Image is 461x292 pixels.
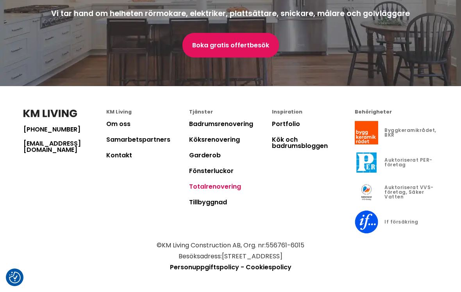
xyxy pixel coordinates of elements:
[272,119,300,128] a: Portfolio
[272,135,328,150] a: Kök och badrumsbloggen
[23,110,77,117] img: KM Living
[189,198,227,207] a: Tillbyggnad
[355,110,438,115] div: Behörigheter
[106,135,170,144] a: Samarbetspartners
[189,151,221,160] a: Garderob
[9,272,21,283] button: Samtyckesinställningar
[189,166,234,175] a: Fönsterluckor
[189,135,240,144] a: Köksrenovering
[355,180,378,204] img: Auktoriserat VVS-företag, Säker Vatten
[355,210,378,234] img: If försäkring
[189,119,253,128] a: Badrumsrenovering
[170,263,244,272] a: Personuppgiftspolicy -
[355,121,378,144] img: Byggkeramikrådet, BKR
[106,119,130,128] a: Om oss
[384,128,438,137] div: Byggkeramikrådet, BKR
[182,33,279,58] a: Boka gratis offertbesök
[189,182,241,191] a: Totalrenovering
[23,240,438,262] p: © KM Living Construction AB , Org. nr: 556761-6015 Besöksadress: [STREET_ADDRESS]
[106,110,189,115] div: KM Living
[272,110,355,115] div: Inspiration
[23,141,106,153] a: [EMAIL_ADDRESS][DOMAIN_NAME]
[355,151,378,174] img: Auktoriserat PER-företag
[23,126,106,133] a: [PHONE_NUMBER]
[106,151,132,160] a: Kontakt
[246,263,291,272] a: Cookiespolicy
[384,158,438,167] div: Auktoriserat PER-företag
[9,272,21,283] img: Revisit consent button
[384,185,438,199] div: Auktoriserat VVS-företag, Säker Vatten
[384,220,418,224] div: If försäkring
[189,110,272,115] div: Tjänster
